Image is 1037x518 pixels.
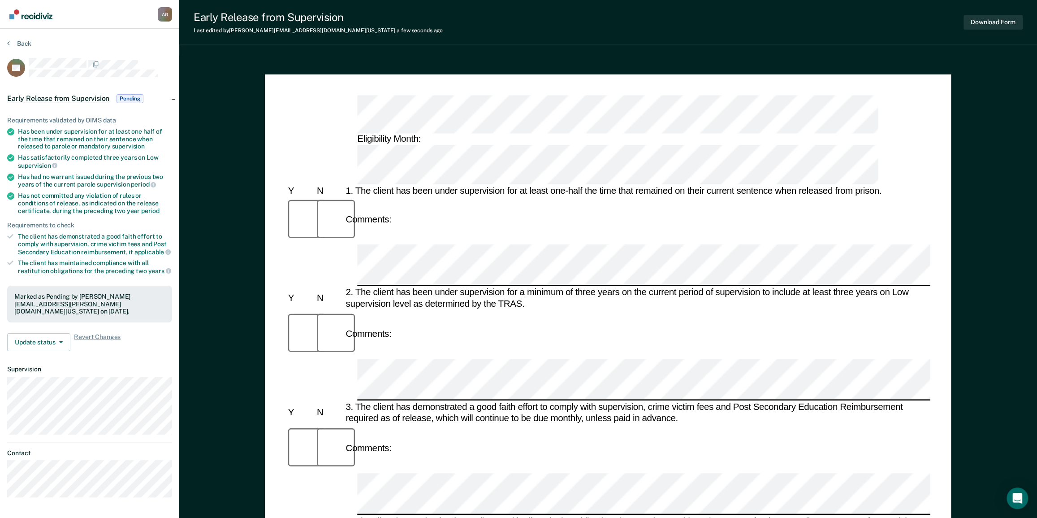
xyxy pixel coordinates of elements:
[18,162,57,169] span: supervision
[1007,488,1028,509] div: Open Intercom Messenger
[134,248,171,256] span: applicable
[7,333,70,351] button: Update status
[7,366,172,373] dt: Supervision
[286,408,315,420] div: Y
[964,15,1023,30] button: Download Form
[74,333,121,351] span: Revert Changes
[7,117,172,124] div: Requirements validated by OIMS data
[344,329,394,341] div: Comments:
[344,185,930,196] div: 1. The client has been under supervision for at least one-half the time that remained on their cu...
[194,27,443,34] div: Last edited by [PERSON_NAME][EMAIL_ADDRESS][DOMAIN_NAME][US_STATE]
[18,128,172,150] div: Has been under supervision for at least one half of the time that remained on their sentence when...
[7,449,172,457] dt: Contact
[131,181,156,188] span: period
[18,154,172,169] div: Has satisfactorily completed three years on Low
[344,288,930,311] div: 2. The client has been under supervision for a minimum of three years on the current period of su...
[112,143,145,150] span: supervision
[344,402,930,426] div: 3. The client has demonstrated a good faith effort to comply with supervision, crime victim fees ...
[148,267,171,274] span: years
[315,185,343,196] div: N
[158,7,172,22] div: A G
[7,39,31,48] button: Back
[344,444,394,455] div: Comments:
[18,233,172,256] div: The client has demonstrated a good faith effort to comply with supervision, crime victim fees and...
[18,259,172,274] div: The client has maintained compliance with all restitution obligations for the preceding two
[286,185,315,196] div: Y
[9,9,52,19] img: Recidiviz
[315,408,343,420] div: N
[286,294,315,305] div: Y
[397,27,443,34] span: a few seconds ago
[7,222,172,229] div: Requirements to check
[18,192,172,214] div: Has not committed any violation of rules or conditions of release, as indicated on the release ce...
[355,82,930,133] div: TDCJ/SID #:
[7,94,109,103] span: Early Release from Supervision
[141,207,160,214] span: period
[194,11,443,24] div: Early Release from Supervision
[158,7,172,22] button: Profile dropdown button
[355,133,930,183] div: Eligibility Month:
[14,293,165,315] div: Marked as Pending by [PERSON_NAME][EMAIL_ADDRESS][PERSON_NAME][DOMAIN_NAME][US_STATE] on [DATE].
[344,215,394,226] div: Comments:
[117,94,143,103] span: Pending
[315,294,343,305] div: N
[18,173,172,188] div: Has had no warrant issued during the previous two years of the current parole supervision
